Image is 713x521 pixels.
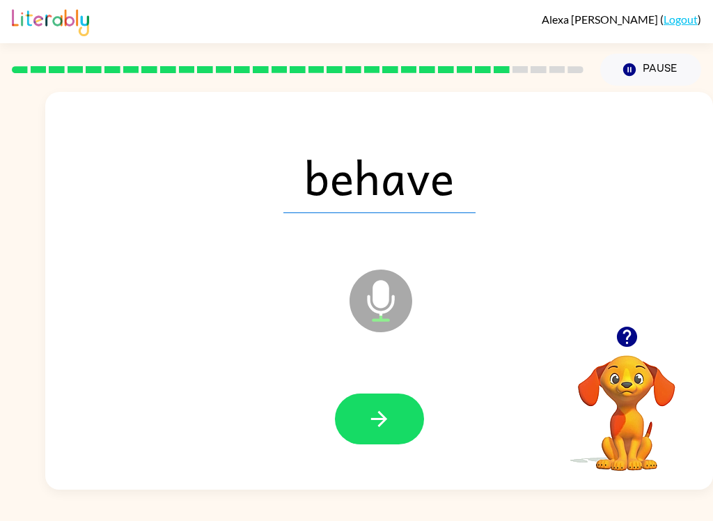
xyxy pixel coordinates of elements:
a: Logout [664,13,698,26]
button: Pause [600,54,701,86]
span: Alexa [PERSON_NAME] [542,13,660,26]
video: Your browser must support playing .mp4 files to use Literably. Please try using another browser. [557,334,696,473]
img: Literably [12,6,89,36]
div: ( ) [542,13,701,26]
span: behave [283,141,476,213]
